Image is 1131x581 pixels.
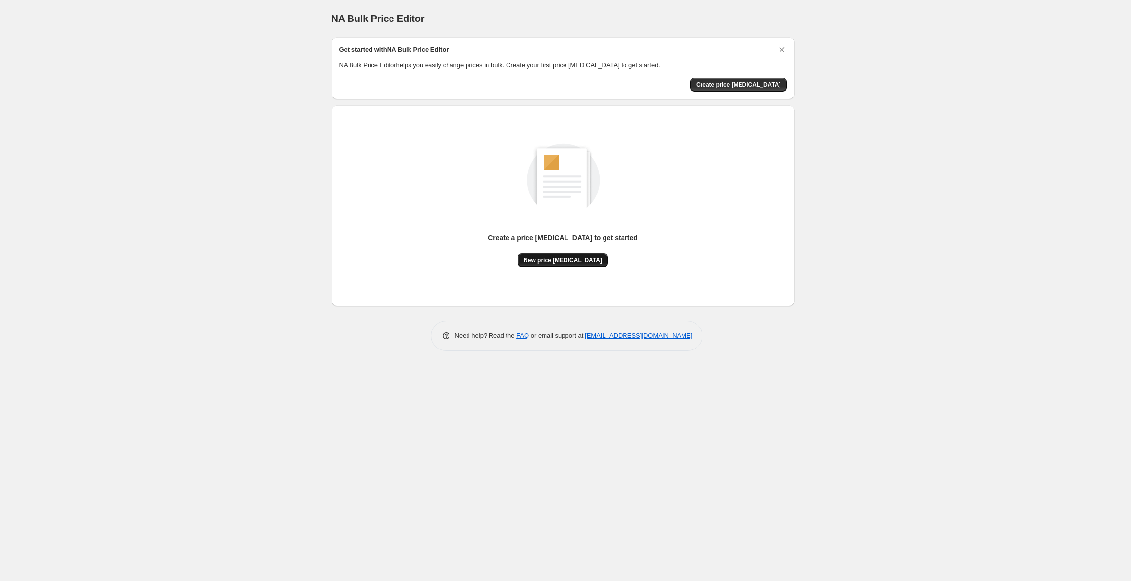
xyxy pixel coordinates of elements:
[339,60,787,70] p: NA Bulk Price Editor helps you easily change prices in bulk. Create your first price [MEDICAL_DAT...
[455,332,517,339] span: Need help? Read the
[585,332,692,339] a: [EMAIL_ADDRESS][DOMAIN_NAME]
[488,233,638,243] p: Create a price [MEDICAL_DATA] to get started
[529,332,585,339] span: or email support at
[339,45,449,55] h2: Get started with NA Bulk Price Editor
[518,253,608,267] button: New price [MEDICAL_DATA]
[524,256,602,264] span: New price [MEDICAL_DATA]
[331,13,425,24] span: NA Bulk Price Editor
[777,45,787,55] button: Dismiss card
[696,81,781,89] span: Create price [MEDICAL_DATA]
[516,332,529,339] a: FAQ
[690,78,787,92] button: Create price change job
